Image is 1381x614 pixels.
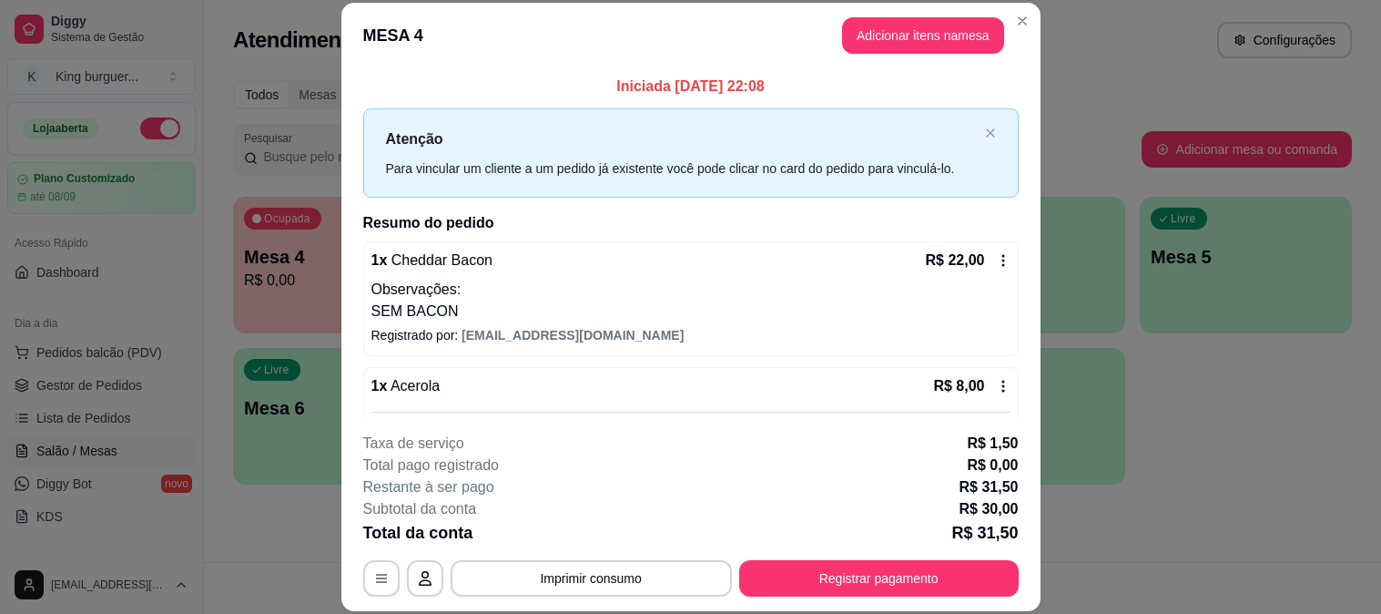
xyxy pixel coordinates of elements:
[371,301,1010,322] p: SEM BACON
[842,17,1004,54] button: Adicionar itens namesa
[363,498,477,520] p: Subtotal da conta
[371,326,1010,344] p: Registrado por:
[933,375,984,397] p: R$ 8,00
[371,375,441,397] p: 1 x
[363,76,1019,97] p: Iniciada [DATE] 22:08
[363,455,499,476] p: Total pago registrado
[1008,6,1037,36] button: Close
[363,476,494,498] p: Restante à ser pago
[926,250,985,271] p: R$ 22,00
[386,128,978,150] p: Atenção
[363,212,1019,234] h2: Resumo do pedido
[386,159,978,179] div: Para vincular um cliente a um pedido já existente você pode clicar no card do pedido para vinculá...
[462,328,684,343] span: [EMAIL_ADDRESS][DOMAIN_NAME]
[951,520,1018,546] p: R$ 31,50
[451,560,732,597] button: Imprimir consumo
[967,455,1018,476] p: R$ 0,00
[387,252,492,268] span: Cheddar Bacon
[967,433,1018,455] p: R$ 1,50
[371,279,1010,301] p: Observações:
[387,378,440,394] span: Acerola
[985,128,996,138] span: close
[960,498,1019,520] p: R$ 30,00
[363,433,464,455] p: Taxa de serviço
[960,476,1019,498] p: R$ 31,50
[739,560,1019,597] button: Registrar pagamento
[371,250,492,271] p: 1 x
[985,128,996,139] button: close
[363,520,473,546] p: Total da conta
[341,3,1041,68] header: MESA 4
